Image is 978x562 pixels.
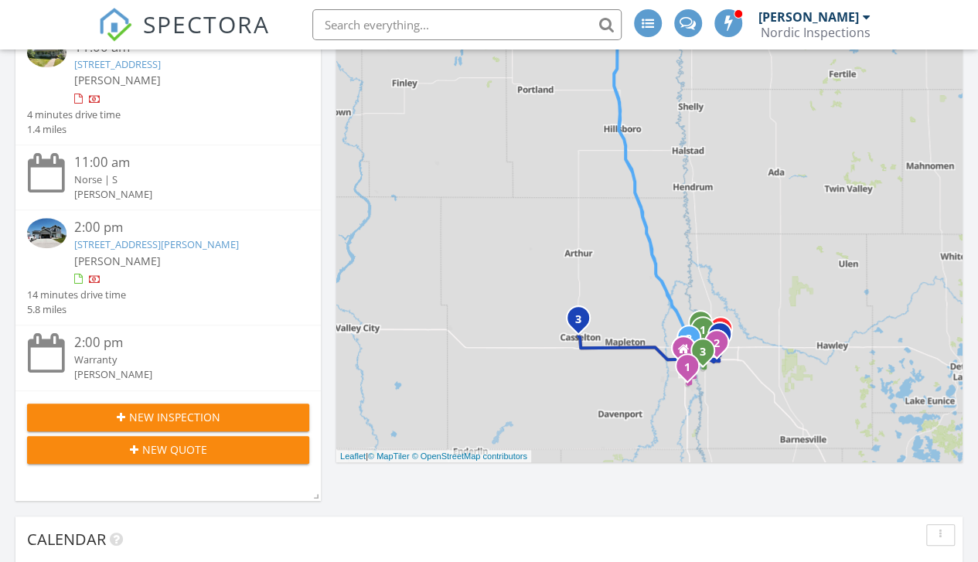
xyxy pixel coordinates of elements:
[683,348,693,357] div: 3312 39th Street South, Fargo North Dakota 58104
[74,333,286,353] div: 2:00 pm
[27,218,66,247] img: 9323672%2Fcover_photos%2FsbYIXGXqyFoJucVPvzRw%2Fsmall.jpg
[703,350,712,359] div: 4760 Hampton Lp S, Moorhead, MN 56560
[336,450,531,463] div: |
[27,38,66,67] img: 9350657%2Fcover_photos%2FbXi9hQTBRZdB8FuEp6Cn%2Fsmall.jpg
[27,122,121,137] div: 1.4 miles
[27,38,309,137] a: 11:00 am [STREET_ADDRESS] [PERSON_NAME] 4 minutes drive time 1.4 miles
[129,409,220,425] span: New Inspection
[340,451,366,461] a: Leaflet
[143,8,270,40] span: SPECTORA
[27,529,106,550] span: Calendar
[717,342,726,351] div: 3310 Village Green Dr, Moorhead, MN 56560
[578,318,588,327] div: 120 3rd Ave N , Casselton, ND 58012
[720,334,729,343] div: 3914 10th Ave S, Moorhead, MN 56560
[27,436,309,464] button: New Quote
[74,237,239,251] a: [STREET_ADDRESS][PERSON_NAME]
[27,302,126,317] div: 5.8 miles
[687,366,697,375] div: 6673 32nd St S, Fargo, ND 58104
[74,153,286,172] div: 11:00 am
[98,8,132,42] img: The Best Home Inspection Software - Spectora
[714,338,720,349] i: 2
[412,451,527,461] a: © OpenStreetMap contributors
[74,172,286,187] div: Norse | S
[700,346,706,357] i: 3
[703,329,712,338] div: 105 3rd St N 102, Moorhead, MN 56560
[689,337,698,346] div: 1656 W Gateway Cir S, Fargo, ND 58103
[312,9,622,40] input: Search everything...
[142,441,207,458] span: New Quote
[74,187,286,202] div: [PERSON_NAME]
[98,21,270,53] a: SPECTORA
[74,254,161,268] span: [PERSON_NAME]
[717,330,723,341] i: 1
[684,362,690,373] i: 1
[27,107,121,122] div: 4 minutes drive time
[74,57,161,71] a: [STREET_ADDRESS]
[74,73,161,87] span: [PERSON_NAME]
[686,333,692,344] i: 3
[74,367,286,382] div: [PERSON_NAME]
[700,325,706,335] i: 1
[575,314,581,325] i: 3
[27,218,309,317] a: 2:00 pm [STREET_ADDRESS][PERSON_NAME] [PERSON_NAME] 14 minutes drive time 5.8 miles
[758,9,859,25] div: [PERSON_NAME]
[27,404,309,431] button: New Inspection
[761,25,871,40] div: Nordic Inspections
[368,451,410,461] a: © MapTiler
[27,288,126,302] div: 14 minutes drive time
[74,353,286,367] div: Warranty
[74,218,286,237] div: 2:00 pm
